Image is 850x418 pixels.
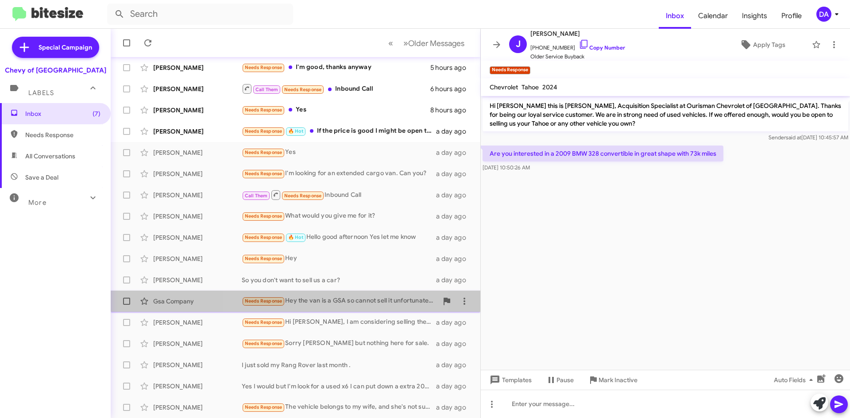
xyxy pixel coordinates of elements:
[530,39,625,52] span: [PHONE_NUMBER]
[430,63,473,72] div: 5 hours ago
[483,164,530,171] span: [DATE] 10:50:26 AM
[153,254,242,263] div: [PERSON_NAME]
[245,341,282,346] span: Needs Response
[242,338,436,349] div: Sorry [PERSON_NAME] but nothing here for sale.
[539,372,581,388] button: Pause
[242,62,430,73] div: I'm good, thanks anyway
[809,7,840,22] button: DA
[39,43,92,52] span: Special Campaign
[556,372,574,388] span: Pause
[436,233,473,242] div: a day ago
[242,83,430,94] div: Inbound Call
[245,256,282,261] span: Needs Response
[242,105,430,115] div: Yes
[753,37,785,53] span: Apply Tags
[436,148,473,157] div: a day ago
[25,152,75,161] span: All Conversations
[436,276,473,284] div: a day ago
[483,146,723,161] p: Are you interested in a 2009 BMW 328 convertible in great shape with 73k miles
[153,63,242,72] div: [PERSON_NAME]
[436,318,473,327] div: a day ago
[436,212,473,221] div: a day ago
[430,84,473,93] div: 6 hours ago
[153,84,242,93] div: [PERSON_NAME]
[242,189,436,200] div: Inbound Call
[488,372,532,388] span: Templates
[245,150,282,155] span: Needs Response
[93,109,100,118] span: (7)
[25,109,100,118] span: Inbox
[28,89,54,97] span: Labels
[245,213,282,219] span: Needs Response
[774,372,816,388] span: Auto Fields
[691,3,735,29] a: Calendar
[153,403,242,412] div: [PERSON_NAME]
[242,382,436,391] div: Yes I would but I'm look for a used x6 I can put down a extra 2000 on top of trade
[436,254,473,263] div: a day ago
[717,37,807,53] button: Apply Tags
[153,212,242,221] div: [PERSON_NAME]
[383,34,470,52] nav: Page navigation example
[153,382,242,391] div: [PERSON_NAME]
[542,83,557,91] span: 2024
[735,3,774,29] a: Insights
[25,173,58,182] span: Save a Deal
[530,28,625,39] span: [PERSON_NAME]
[153,106,242,115] div: [PERSON_NAME]
[245,193,268,199] span: Call Them
[242,169,436,179] div: I'm looking for an extended cargo van. Can you?
[242,276,436,284] div: So you don't want to sell us a car?
[25,130,100,139] span: Needs Response
[242,126,436,136] div: If the price is good I might be open to it.
[153,127,242,136] div: [PERSON_NAME]
[242,360,436,369] div: I just sold my Rang Rover last month .
[408,38,464,48] span: Older Messages
[430,106,473,115] div: 8 hours ago
[153,233,242,242] div: [PERSON_NAME]
[288,234,303,240] span: 🔥 Hot
[483,98,848,131] p: Hi [PERSON_NAME] this is [PERSON_NAME], Acquisition Specialist at Ourisman Chevrolet of [GEOGRAPH...
[245,128,282,134] span: Needs Response
[242,402,436,412] div: The vehicle belongs to my wife, and she's not sure if she wants to. What would be the offer?
[774,3,809,29] a: Profile
[436,403,473,412] div: a day ago
[816,7,831,22] div: DA
[153,360,242,369] div: [PERSON_NAME]
[242,147,436,157] div: Yes
[153,191,242,199] div: [PERSON_NAME]
[242,232,436,242] div: Hello good afternoon Yes let me know
[12,37,99,58] a: Special Campaign
[153,169,242,178] div: [PERSON_NAME]
[107,4,293,25] input: Search
[579,44,625,51] a: Copy Number
[516,37,521,51] span: J
[481,372,539,388] button: Templates
[5,66,106,75] div: Chevy of [GEOGRAPHIC_DATA]
[436,339,473,348] div: a day ago
[242,296,438,306] div: Hey the van is a GSA so cannot sell it unfortunately, I do have a 2017 Tacoma I would be open to ...
[767,372,823,388] button: Auto Fields
[245,298,282,304] span: Needs Response
[490,83,518,91] span: Chevrolet
[28,199,46,207] span: More
[659,3,691,29] a: Inbox
[599,372,637,388] span: Mark Inactive
[490,66,530,74] small: Needs Response
[769,134,848,141] span: Sender [DATE] 10:45:57 AM
[245,319,282,325] span: Needs Response
[245,404,282,410] span: Needs Response
[284,193,322,199] span: Needs Response
[153,339,242,348] div: [PERSON_NAME]
[581,372,645,388] button: Mark Inactive
[383,34,398,52] button: Previous
[153,318,242,327] div: [PERSON_NAME]
[245,171,282,176] span: Needs Response
[436,382,473,391] div: a day ago
[530,52,625,61] span: Older Service Buyback
[436,360,473,369] div: a day ago
[153,297,242,306] div: Gsa Company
